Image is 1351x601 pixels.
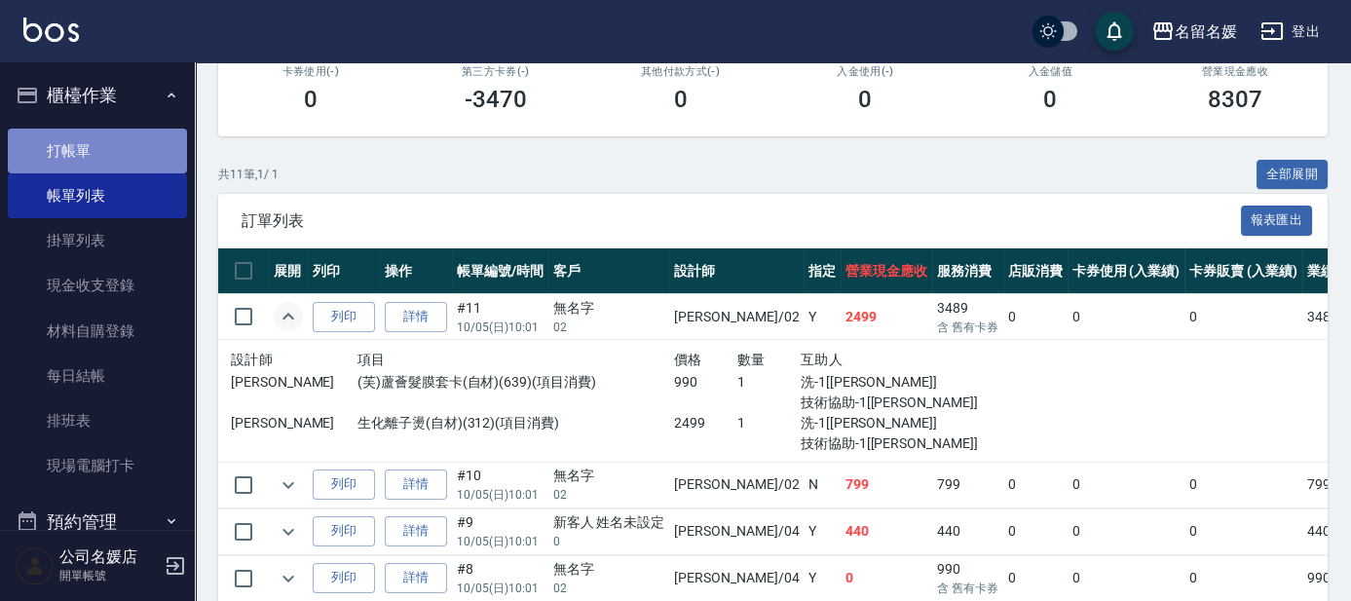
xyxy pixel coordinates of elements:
[841,248,932,294] th: 營業現金應收
[8,173,187,218] a: 帳單列表
[804,555,841,601] td: Y
[804,462,841,507] td: N
[804,508,841,554] td: Y
[313,563,375,593] button: 列印
[8,398,187,443] a: 排班表
[553,512,665,533] div: 新客人 姓名未設定
[380,248,452,294] th: 操作
[274,517,303,546] button: expand row
[932,462,1003,507] td: 799
[937,319,998,336] p: 含 舊有卡券
[357,372,674,393] p: (芙)蘆薈髮膜套卡(自材)(639)(項目消費)
[385,470,447,500] a: 詳情
[274,470,303,500] button: expand row
[457,580,544,597] p: 10/05 (日) 10:01
[737,413,801,433] p: 1
[8,129,187,173] a: 打帳單
[841,555,932,601] td: 0
[1068,508,1185,554] td: 0
[553,559,665,580] div: 無名字
[452,294,548,340] td: #11
[357,413,674,433] p: 生化離子燙(自材)(312)(項目消費)
[932,294,1003,340] td: 3489
[1253,14,1328,50] button: 登出
[1208,86,1262,113] h3: 8307
[669,294,804,340] td: [PERSON_NAME] /02
[801,433,991,454] p: 技術協助-1[[PERSON_NAME]]
[59,567,159,584] p: 開單帳號
[218,166,279,183] p: 共 11 筆, 1 / 1
[553,319,665,336] p: 02
[669,508,804,554] td: [PERSON_NAME] /04
[1003,462,1068,507] td: 0
[8,354,187,398] a: 每日結帳
[841,508,932,554] td: 440
[669,248,804,294] th: 設計師
[357,352,386,367] span: 項目
[308,248,380,294] th: 列印
[1175,19,1237,44] div: 名留名媛
[8,70,187,121] button: 櫃檯作業
[1003,294,1068,340] td: 0
[1043,86,1057,113] h3: 0
[385,516,447,546] a: 詳情
[313,516,375,546] button: 列印
[8,263,187,308] a: 現金收支登錄
[8,497,187,547] button: 預約管理
[427,65,565,78] h2: 第三方卡券(-)
[1003,248,1068,294] th: 店販消費
[981,65,1119,78] h2: 入金儲值
[801,352,843,367] span: 互助人
[674,372,737,393] p: 990
[1144,12,1245,52] button: 名留名媛
[269,248,308,294] th: 展開
[8,218,187,263] a: 掛單列表
[242,65,380,78] h2: 卡券使用(-)
[1166,65,1304,78] h2: 營業現金應收
[1068,462,1185,507] td: 0
[674,86,688,113] h3: 0
[669,462,804,507] td: [PERSON_NAME] /02
[674,352,702,367] span: 價格
[553,486,665,504] p: 02
[1241,206,1313,236] button: 報表匯出
[737,352,766,367] span: 數量
[937,580,998,597] p: 含 舊有卡券
[801,372,991,393] p: 洗-1[[PERSON_NAME]]
[16,546,55,585] img: Person
[457,486,544,504] p: 10/05 (日) 10:01
[737,372,801,393] p: 1
[231,372,357,393] p: [PERSON_NAME]
[553,580,665,597] p: 02
[841,294,932,340] td: 2499
[452,555,548,601] td: #8
[553,533,665,550] p: 0
[796,65,934,78] h2: 入金使用(-)
[274,302,303,331] button: expand row
[452,248,548,294] th: 帳單編號/時間
[1184,294,1302,340] td: 0
[553,298,665,319] div: 無名字
[23,18,79,42] img: Logo
[313,302,375,332] button: 列印
[1184,555,1302,601] td: 0
[231,352,273,367] span: 設計師
[1095,12,1134,51] button: save
[858,86,872,113] h3: 0
[612,65,750,78] h2: 其他付款方式(-)
[8,443,187,488] a: 現場電腦打卡
[1003,555,1068,601] td: 0
[674,413,737,433] p: 2499
[553,466,665,486] div: 無名字
[1184,248,1302,294] th: 卡券販賣 (入業績)
[1003,508,1068,554] td: 0
[841,462,932,507] td: 799
[1068,555,1185,601] td: 0
[1257,160,1329,190] button: 全部展開
[242,211,1241,231] span: 訂單列表
[457,319,544,336] p: 10/05 (日) 10:01
[304,86,318,113] h3: 0
[1068,248,1185,294] th: 卡券使用 (入業績)
[804,294,841,340] td: Y
[8,309,187,354] a: 材料自購登錄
